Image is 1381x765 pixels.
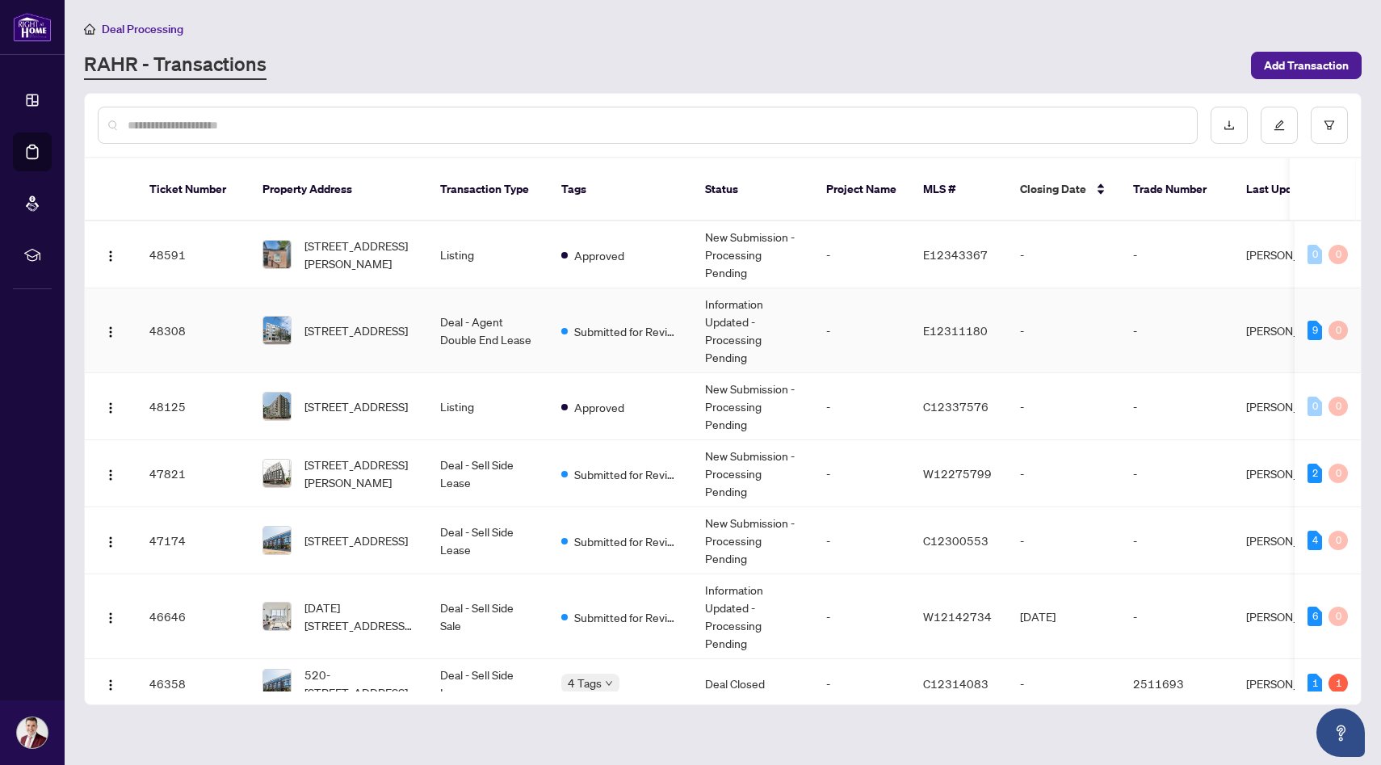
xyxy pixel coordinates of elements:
[923,323,988,338] span: E12311180
[1233,158,1354,221] th: Last Updated By
[1233,659,1354,708] td: [PERSON_NAME]
[1329,245,1348,264] div: 0
[1007,373,1120,440] td: -
[104,326,117,338] img: Logo
[1308,531,1322,550] div: 4
[1120,373,1233,440] td: -
[813,373,910,440] td: -
[304,322,408,339] span: [STREET_ADDRESS]
[104,536,117,549] img: Logo
[813,288,910,373] td: -
[304,237,414,272] span: [STREET_ADDRESS][PERSON_NAME]
[692,221,813,288] td: New Submission - Processing Pending
[304,456,414,491] span: [STREET_ADDRESS][PERSON_NAME]
[136,288,250,373] td: 48308
[84,51,267,80] a: RAHR - Transactions
[574,532,679,550] span: Submitted for Review
[1324,120,1335,131] span: filter
[574,465,679,483] span: Submitted for Review
[1233,440,1354,507] td: [PERSON_NAME]
[98,603,124,629] button: Logo
[1251,52,1362,79] button: Add Transaction
[1120,659,1233,708] td: 2511693
[136,221,250,288] td: 48591
[923,247,988,262] span: E12343367
[1261,107,1298,144] button: edit
[98,670,124,696] button: Logo
[692,440,813,507] td: New Submission - Processing Pending
[813,221,910,288] td: -
[692,574,813,659] td: Information Updated - Processing Pending
[574,398,624,416] span: Approved
[104,401,117,414] img: Logo
[1264,53,1349,78] span: Add Transaction
[136,659,250,708] td: 46358
[304,397,408,415] span: [STREET_ADDRESS]
[923,676,989,691] span: C12314083
[1329,531,1348,550] div: 0
[427,574,548,659] td: Deal - Sell Side Sale
[427,288,548,373] td: Deal - Agent Double End Lease
[923,399,989,414] span: C12337576
[1311,107,1348,144] button: filter
[574,608,679,626] span: Submitted for Review
[692,158,813,221] th: Status
[568,674,602,692] span: 4 Tags
[427,507,548,574] td: Deal - Sell Side Lease
[813,507,910,574] td: -
[427,158,548,221] th: Transaction Type
[98,242,124,267] button: Logo
[263,317,291,344] img: thumbnail-img
[1120,288,1233,373] td: -
[1329,397,1348,416] div: 0
[813,574,910,659] td: -
[1020,180,1086,198] span: Closing Date
[1233,221,1354,288] td: [PERSON_NAME]
[1316,708,1365,757] button: Open asap
[263,460,291,487] img: thumbnail-img
[923,466,992,481] span: W12275799
[104,679,117,691] img: Logo
[1233,288,1354,373] td: [PERSON_NAME]
[104,612,117,624] img: Logo
[136,574,250,659] td: 46646
[574,322,679,340] span: Submitted for Review
[1308,464,1322,483] div: 2
[136,507,250,574] td: 47174
[1211,107,1248,144] button: download
[1233,574,1354,659] td: [PERSON_NAME]
[263,241,291,268] img: thumbnail-img
[17,717,48,748] img: Profile Icon
[923,609,992,624] span: W12142734
[98,317,124,343] button: Logo
[574,246,624,264] span: Approved
[427,659,548,708] td: Deal - Sell Side Lease
[1329,321,1348,340] div: 0
[102,22,183,36] span: Deal Processing
[263,670,291,697] img: thumbnail-img
[1308,674,1322,693] div: 1
[692,373,813,440] td: New Submission - Processing Pending
[923,533,989,548] span: C12300553
[1329,674,1348,693] div: 1
[427,373,548,440] td: Listing
[263,603,291,630] img: thumbnail-img
[1233,373,1354,440] td: [PERSON_NAME]
[1274,120,1285,131] span: edit
[1224,120,1235,131] span: download
[104,250,117,263] img: Logo
[104,469,117,481] img: Logo
[263,393,291,420] img: thumbnail-img
[1120,221,1233,288] td: -
[13,12,52,42] img: logo
[1308,607,1322,626] div: 6
[98,393,124,419] button: Logo
[813,659,910,708] td: -
[1329,464,1348,483] div: 0
[1329,607,1348,626] div: 0
[250,158,427,221] th: Property Address
[304,532,408,549] span: [STREET_ADDRESS]
[1007,221,1120,288] td: -
[136,440,250,507] td: 47821
[1007,288,1120,373] td: -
